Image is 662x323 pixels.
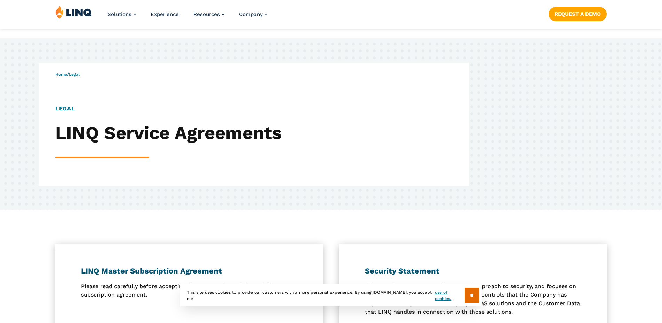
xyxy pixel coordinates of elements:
span: / [55,72,80,77]
a: use of cookies. [435,289,464,302]
h2: LINQ Service Agreements [55,123,310,144]
img: LINQ | K‑12 Software [55,6,92,19]
p: Please read carefully before accepting the terms and conditions of this master subscription agree... [81,282,297,316]
a: Request a Demo [549,7,607,21]
p: This Security Statement outlines LINQ’s approach to security, and focuses on the administrative, ... [365,282,581,316]
a: Solutions [107,11,136,17]
nav: Button Navigation [549,6,607,21]
div: This site uses cookies to provide our customers with a more personal experience. By using [DOMAIN... [180,284,482,306]
span: Legal [69,72,80,77]
span: Company [239,11,263,17]
a: Company [239,11,267,17]
h3: Security Statement [365,266,581,276]
a: Resources [193,11,224,17]
span: Resources [193,11,220,17]
h3: LINQ Master Subscription Agreement [81,266,297,276]
h1: LEGAL [55,105,310,113]
span: Solutions [107,11,131,17]
a: Home [55,72,67,77]
nav: Primary Navigation [107,6,267,29]
a: Experience [151,11,179,17]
